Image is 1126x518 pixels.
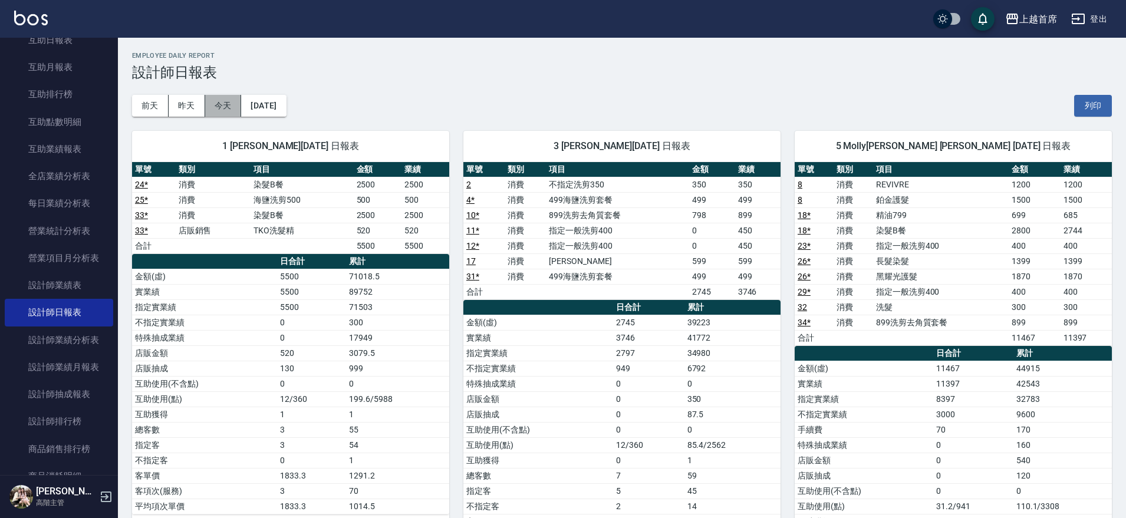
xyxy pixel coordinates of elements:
[505,192,546,207] td: 消費
[834,177,873,192] td: 消費
[251,162,353,177] th: 項目
[613,391,684,407] td: 0
[689,269,735,284] td: 499
[132,315,277,330] td: 不指定實業績
[689,207,735,223] td: 798
[277,499,346,514] td: 1833.3
[463,330,613,345] td: 實業績
[546,207,689,223] td: 899洗剪去角質套餐
[346,376,449,391] td: 0
[933,499,1013,514] td: 31.2/941
[1061,330,1112,345] td: 11397
[684,345,781,361] td: 34980
[684,422,781,437] td: 0
[546,238,689,253] td: 指定一般洗剪400
[354,223,401,238] td: 520
[1009,223,1060,238] td: 2800
[132,483,277,499] td: 客項次(服務)
[5,245,113,272] a: 營業項目月分析表
[933,346,1013,361] th: 日合計
[346,254,449,269] th: 累計
[9,485,33,509] img: Person
[277,422,346,437] td: 3
[684,330,781,345] td: 41772
[277,391,346,407] td: 12/360
[346,422,449,437] td: 55
[132,422,277,437] td: 總客數
[873,284,1009,299] td: 指定一般洗剪400
[5,299,113,326] a: 設計師日報表
[689,253,735,269] td: 599
[251,192,353,207] td: 海鹽洗剪500
[505,253,546,269] td: 消費
[132,437,277,453] td: 指定客
[873,223,1009,238] td: 染髮B餐
[132,238,176,253] td: 合計
[354,162,401,177] th: 金額
[735,223,781,238] td: 450
[933,376,1013,391] td: 11397
[277,345,346,361] td: 520
[132,269,277,284] td: 金額(虛)
[873,253,1009,269] td: 長髮染髮
[5,217,113,245] a: 營業統計分析表
[132,376,277,391] td: 互助使用(不含點)
[873,315,1009,330] td: 899洗剪去角質套餐
[873,177,1009,192] td: REVIVRE
[5,108,113,136] a: 互助點數明細
[401,177,449,192] td: 2500
[346,330,449,345] td: 17949
[176,192,251,207] td: 消費
[401,192,449,207] td: 500
[735,192,781,207] td: 499
[735,269,781,284] td: 499
[463,162,505,177] th: 單號
[689,162,735,177] th: 金額
[795,468,933,483] td: 店販抽成
[5,381,113,408] a: 設計師抽成報表
[795,437,933,453] td: 特殊抽成業績
[176,207,251,223] td: 消費
[463,422,613,437] td: 互助使用(不含點)
[277,361,346,376] td: 130
[933,453,1013,468] td: 0
[873,299,1009,315] td: 洗髮
[176,162,251,177] th: 類別
[795,162,1112,346] table: a dense table
[478,140,766,152] span: 3 [PERSON_NAME][DATE] 日報表
[971,7,995,31] button: save
[463,345,613,361] td: 指定實業績
[277,330,346,345] td: 0
[401,162,449,177] th: 業績
[132,284,277,299] td: 實業績
[505,269,546,284] td: 消費
[798,302,807,312] a: 32
[346,345,449,361] td: 3079.5
[277,284,346,299] td: 5500
[1013,453,1112,468] td: 540
[241,95,286,117] button: [DATE]
[795,407,933,422] td: 不指定實業績
[689,192,735,207] td: 499
[933,468,1013,483] td: 0
[795,376,933,391] td: 實業績
[346,499,449,514] td: 1014.5
[933,437,1013,453] td: 0
[933,391,1013,407] td: 8397
[689,177,735,192] td: 350
[795,330,834,345] td: 合計
[1061,299,1112,315] td: 300
[613,483,684,499] td: 5
[613,315,684,330] td: 2745
[346,437,449,453] td: 54
[795,453,933,468] td: 店販金額
[546,177,689,192] td: 不指定洗剪350
[1013,376,1112,391] td: 42543
[834,284,873,299] td: 消費
[684,437,781,453] td: 85.4/2562
[1013,499,1112,514] td: 110.1/3308
[1009,192,1060,207] td: 1500
[251,207,353,223] td: 染髮B餐
[132,453,277,468] td: 不指定客
[834,223,873,238] td: 消費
